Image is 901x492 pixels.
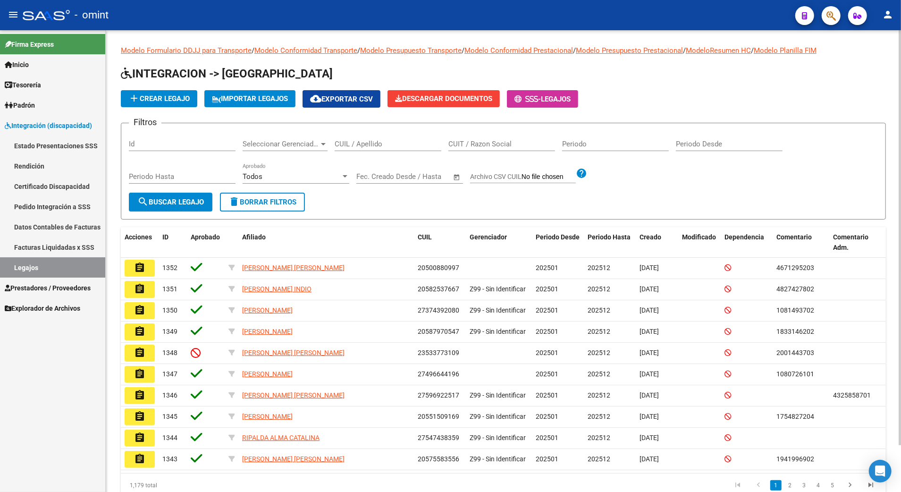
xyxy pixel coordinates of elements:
span: Archivo CSV CUIL [470,173,522,180]
span: Prestadores / Proveedores [5,283,91,293]
button: Borrar Filtros [220,193,305,212]
a: ModeloResumen HC [686,46,751,55]
datatable-header-cell: CUIL [414,227,466,258]
a: Modelo Conformidad Prestacional [464,46,573,55]
mat-icon: search [137,196,149,207]
span: Periodo Hasta [588,233,631,241]
span: Aprobado [191,233,220,241]
datatable-header-cell: Modificado [678,227,721,258]
span: 202512 [588,434,610,441]
span: 202501 [536,285,558,293]
span: Padrón [5,100,35,110]
span: [PERSON_NAME] [242,413,293,420]
mat-icon: assignment [134,347,145,358]
span: 1080726101 [776,370,814,378]
span: [PERSON_NAME] [PERSON_NAME] [242,264,345,271]
span: 27496644196 [418,370,459,378]
span: [DATE] [640,370,659,378]
span: 202512 [588,455,610,463]
a: go to first page [729,480,747,491]
mat-icon: assignment [134,453,145,465]
mat-icon: assignment [134,368,145,380]
span: 1081493702 [776,306,814,314]
a: go to next page [841,480,859,491]
span: 202501 [536,434,558,441]
span: 1346 [162,391,177,399]
span: [PERSON_NAME] [PERSON_NAME] [242,391,345,399]
span: Integración (discapacidad) [5,120,92,131]
span: 202512 [588,349,610,356]
span: Crear Legajo [128,94,190,103]
a: 5 [827,480,838,491]
span: Explorador de Archivos [5,303,80,314]
span: 202501 [536,413,558,420]
datatable-header-cell: Aprobado [187,227,225,258]
span: 202501 [536,328,558,335]
span: 202512 [588,264,610,271]
span: Comentario [776,233,812,241]
span: 2001443703 [776,349,814,356]
mat-icon: assignment [134,432,145,443]
span: 1833146202 [776,328,814,335]
a: Modelo Planilla FIM [754,46,817,55]
span: [PERSON_NAME] [PERSON_NAME] [242,455,345,463]
span: Z99 - Sin Identificar [470,413,526,420]
span: 27374392080 [418,306,459,314]
datatable-header-cell: Comentario Adm. [829,227,886,258]
span: [PERSON_NAME] INDIO [242,285,312,293]
datatable-header-cell: Acciones [121,227,159,258]
mat-icon: menu [8,9,19,20]
span: 27547438359 [418,434,459,441]
mat-icon: assignment [134,283,145,295]
span: Z99 - Sin Identificar [470,306,526,314]
span: Todos [243,172,262,181]
span: [PERSON_NAME] [PERSON_NAME] [242,349,345,356]
span: 202501 [536,264,558,271]
span: 20587970547 [418,328,459,335]
mat-icon: delete [228,196,240,207]
input: Archivo CSV CUIL [522,173,576,181]
span: 20500880997 [418,264,459,271]
span: 20582537667 [418,285,459,293]
span: 202501 [536,391,558,399]
span: 1348 [162,349,177,356]
span: Tesorería [5,80,41,90]
span: Seleccionar Gerenciador [243,140,319,148]
span: 202501 [536,370,558,378]
span: Afiliado [242,233,266,241]
span: Creado [640,233,661,241]
span: 202501 [536,455,558,463]
a: go to previous page [749,480,767,491]
span: Firma Express [5,39,54,50]
div: Open Intercom Messenger [869,460,892,483]
span: 1343 [162,455,177,463]
span: 1344 [162,434,177,441]
span: Gerenciador [470,233,507,241]
mat-icon: cloud_download [310,93,321,104]
span: 27596922517 [418,391,459,399]
span: 1351 [162,285,177,293]
datatable-header-cell: Dependencia [721,227,773,258]
mat-icon: assignment [134,411,145,422]
datatable-header-cell: Periodo Desde [532,227,584,258]
span: 1941996902 [776,455,814,463]
span: [DATE] [640,285,659,293]
span: 23533773109 [418,349,459,356]
span: 202512 [588,328,610,335]
datatable-header-cell: ID [159,227,187,258]
button: -Legajos [507,90,578,108]
datatable-header-cell: Creado [636,227,678,258]
span: Z99 - Sin Identificar [470,434,526,441]
span: Legajos [541,95,571,103]
span: - [514,95,541,103]
span: [PERSON_NAME] [242,306,293,314]
button: Open calendar [452,172,463,183]
button: IMPORTAR LEGAJOS [204,90,295,107]
span: Buscar Legajo [137,198,204,206]
button: Buscar Legajo [129,193,212,212]
button: Crear Legajo [121,90,197,107]
a: Modelo Presupuesto Prestacional [576,46,683,55]
span: 1352 [162,264,177,271]
span: 202501 [536,306,558,314]
input: Fecha fin [403,172,449,181]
